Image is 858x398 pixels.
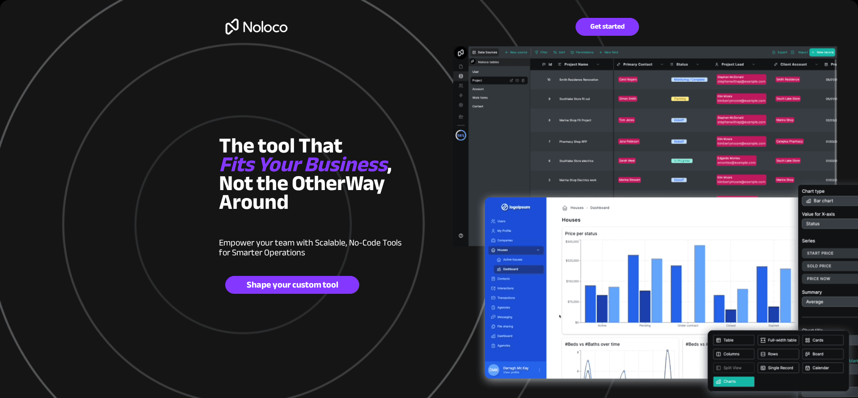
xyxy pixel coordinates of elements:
[576,22,639,31] span: Get started
[305,163,345,203] span: ther
[219,144,254,185] em: Fits
[225,276,359,294] a: Shape your custom tool
[219,126,346,166] span: The tool That
[219,234,402,261] span: ble, No-Code Tools for Smarter Operations
[219,144,392,203] span: , Not the O
[226,279,359,290] span: Shape your custom tool
[576,18,639,36] a: Get started
[219,234,334,251] span: Empower your team with Scala
[219,163,385,222] span: Way Around
[257,144,387,185] em: Your Business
